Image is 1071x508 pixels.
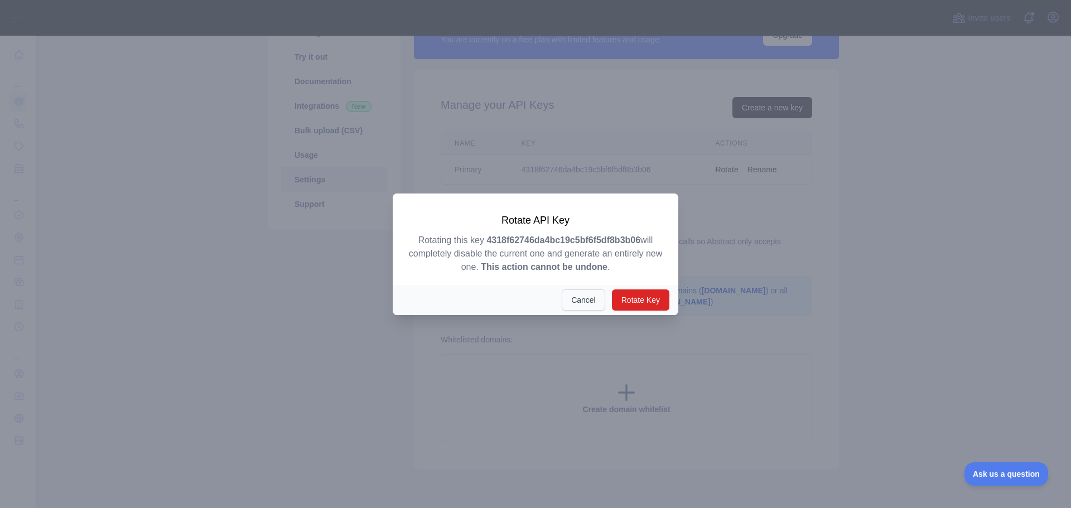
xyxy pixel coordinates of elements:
[612,289,669,311] button: Rotate Key
[406,214,665,227] h3: Rotate API Key
[406,234,665,274] p: Rotating this key will completely disable the current one and generate an entirely new one. .
[562,289,605,311] button: Cancel
[481,262,607,272] strong: This action cannot be undone
[964,462,1049,486] iframe: Toggle Customer Support
[486,235,640,245] strong: 4318f62746da4bc19c5bf6f5df8b3b06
